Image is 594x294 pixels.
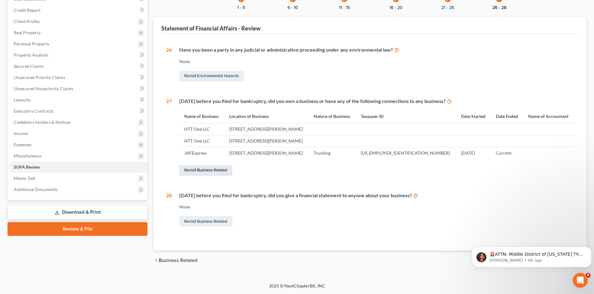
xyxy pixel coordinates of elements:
span: SOFA Review [14,164,40,170]
iframe: Intercom notifications message [469,234,594,277]
span: Real Property [14,30,41,35]
button: 1 - 5 [237,6,245,10]
button: 21 - 25 [441,6,454,10]
th: Name of Accountant [523,110,574,123]
a: Revisit Business Related [179,216,232,227]
span: Income [14,131,28,136]
span: Credit Report [14,7,41,13]
span: Miscellaneous [14,153,41,158]
iframe: Intercom live chat [573,273,588,288]
span: Property Analysis [14,52,48,58]
td: Current [491,147,523,159]
a: Revisit Business Related [179,165,232,176]
span: Expenses [14,142,31,147]
div: [DATE] before you filed for bankruptcy, did you give a financial statement to anyone about your b... [179,192,574,199]
span: Secured Claims [14,63,44,69]
i: chevron_left [154,258,159,263]
button: 11 - 15 [339,6,350,10]
td: [STREET_ADDRESS][PERSON_NAME] [224,135,309,147]
a: Unsecured Priority Claims [9,72,147,83]
div: None [179,204,574,210]
td: Trucking [309,147,356,159]
a: Unsecured Nonpriority Claims [9,83,147,94]
a: Review & File [7,222,147,236]
a: Executory Contracts [9,105,147,117]
button: 6 - 10 [287,6,298,10]
button: 26 - 28 [492,6,506,10]
span: Means Test [14,175,35,181]
a: SOFA Review [9,161,147,173]
td: HTT One LLC [179,123,224,135]
div: None [179,58,574,65]
span: Codebtors Insiders & Notices [14,119,70,125]
span: Business Related [159,258,197,263]
th: Location of Business [224,110,309,123]
a: Download & Print [7,205,147,220]
th: Date Started [456,110,491,123]
a: Revisit Environmental Hazards [179,71,244,82]
a: Credit Report [9,5,147,16]
span: Lawsuits [14,97,31,102]
td: HTT One LLC [179,135,224,147]
span: Personal Property [14,41,49,46]
a: Lawsuits [9,94,147,105]
th: Taxpayer ID [356,110,456,123]
td: [STREET_ADDRESS][PERSON_NAME] [224,147,309,159]
div: Have you been a party in any judicial or administrative proceeding under any environmental law? [179,46,574,54]
th: Name of Business [179,110,224,123]
span: Executory Contracts [14,108,54,114]
button: 16 - 20 [389,6,403,10]
div: 26 [166,46,172,83]
th: Nature of Business [309,110,356,123]
span: 9 [586,273,591,278]
div: Statement of Financial Affairs - Review [161,25,261,32]
th: Date Ended [491,110,523,123]
span: Unsecured Priority Claims [14,75,65,80]
a: Secured Claims [9,61,147,72]
span: Unsecured Nonpriority Claims [14,86,73,91]
div: 27 [166,98,172,177]
td: [US_EMPLOYER_IDENTIFICATION_NUMBER] [356,147,456,159]
td: [DATE] [456,147,491,159]
button: chevron_left Business Related [154,258,197,263]
a: Property Analysis [9,49,147,61]
td: [STREET_ADDRESS][PERSON_NAME] [224,123,309,135]
span: Client Profile [14,19,40,24]
td: JAFExpress [179,147,224,159]
div: 2025 © NextChapterBK, INC [119,283,475,294]
div: [DATE] before you filed for bankruptcy, did you own a business or have any of the following conne... [179,98,574,105]
span: Additional Documents [14,187,58,192]
div: 28 [166,192,172,228]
